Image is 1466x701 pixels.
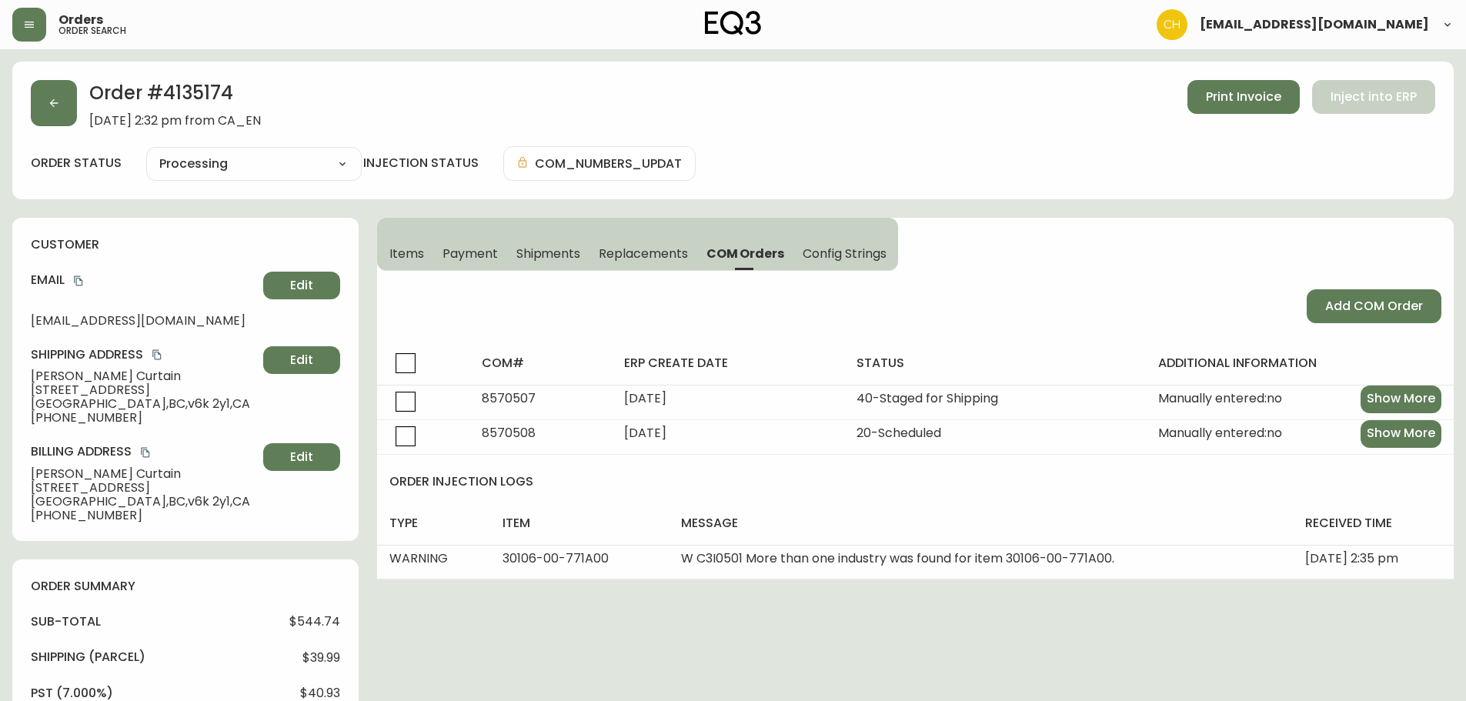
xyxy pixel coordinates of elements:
[857,424,941,442] span: 20 - Scheduled
[624,424,666,442] span: [DATE]
[31,369,257,383] span: [PERSON_NAME] Curtain
[624,355,833,372] h4: erp create date
[1361,386,1441,413] button: Show More
[516,245,581,262] span: Shipments
[1200,18,1429,31] span: [EMAIL_ADDRESS][DOMAIN_NAME]
[681,515,1281,532] h4: message
[89,80,261,114] h2: Order # 4135174
[389,473,1454,490] h4: order injection logs
[857,355,1134,372] h4: status
[363,155,479,172] h4: injection status
[1367,390,1435,407] span: Show More
[1367,425,1435,442] span: Show More
[31,613,101,630] h4: sub-total
[31,272,257,289] h4: Email
[31,649,145,666] h4: Shipping ( Parcel )
[31,155,122,172] label: order status
[31,443,257,460] h4: Billing Address
[1158,355,1441,372] h4: additional information
[31,236,340,253] h4: customer
[624,389,666,407] span: [DATE]
[389,515,478,532] h4: type
[300,686,340,700] span: $40.93
[1305,549,1398,567] span: [DATE] 2:35 pm
[1325,298,1423,315] span: Add COM Order
[1307,289,1441,323] button: Add COM Order
[31,346,257,363] h4: Shipping Address
[442,245,498,262] span: Payment
[599,245,687,262] span: Replacements
[289,615,340,629] span: $544.74
[290,449,313,466] span: Edit
[71,273,86,289] button: copy
[31,411,257,425] span: [PHONE_NUMBER]
[482,389,536,407] span: 8570507
[31,509,257,522] span: [PHONE_NUMBER]
[1157,9,1187,40] img: 6288462cea190ebb98a2c2f3c744dd7e
[302,651,340,665] span: $39.99
[681,549,1114,567] span: W C3I0501 More than one industry was found for item 30106-00-771A00.
[149,347,165,362] button: copy
[31,314,257,328] span: [EMAIL_ADDRESS][DOMAIN_NAME]
[263,443,340,471] button: Edit
[1158,392,1282,406] span: Manually entered: no
[263,272,340,299] button: Edit
[31,481,257,495] span: [STREET_ADDRESS]
[58,14,103,26] span: Orders
[138,445,153,460] button: copy
[31,383,257,397] span: [STREET_ADDRESS]
[482,355,599,372] h4: com#
[503,515,656,532] h4: item
[58,26,126,35] h5: order search
[1206,88,1281,105] span: Print Invoice
[89,114,261,128] span: [DATE] 2:32 pm from CA_EN
[31,467,257,481] span: [PERSON_NAME] Curtain
[263,346,340,374] button: Edit
[857,389,998,407] span: 40 - Staged for Shipping
[1187,80,1300,114] button: Print Invoice
[389,245,424,262] span: Items
[503,549,609,567] span: 30106-00-771A00
[803,245,886,262] span: Config Strings
[706,245,785,262] span: COM Orders
[389,549,448,567] span: WARNING
[290,277,313,294] span: Edit
[1305,515,1441,532] h4: received time
[1158,426,1282,440] span: Manually entered: no
[1361,420,1441,448] button: Show More
[290,352,313,369] span: Edit
[31,397,257,411] span: [GEOGRAPHIC_DATA] , BC , v6k 2y1 , CA
[482,424,536,442] span: 8570508
[31,578,340,595] h4: order summary
[705,11,762,35] img: logo
[31,495,257,509] span: [GEOGRAPHIC_DATA] , BC , v6k 2y1 , CA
